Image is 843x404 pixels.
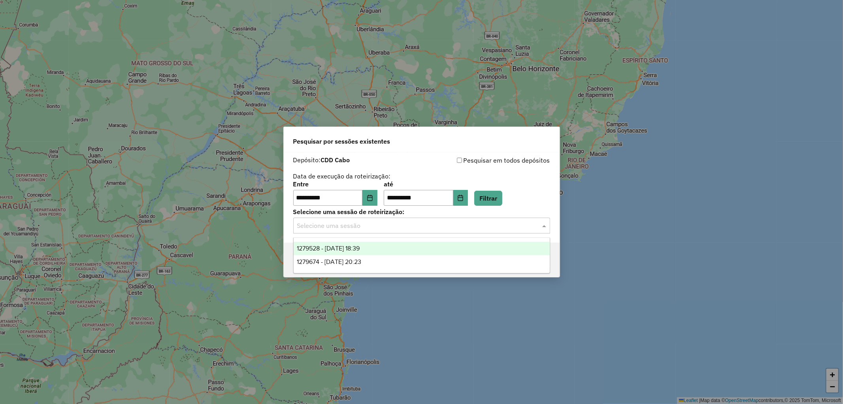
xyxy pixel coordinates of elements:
span: Pesquisar por sessões existentes [293,137,390,146]
button: Choose Date [453,190,468,206]
span: 1279528 - [DATE] 18:39 [297,245,360,252]
ng-dropdown-panel: Options list [293,237,550,273]
label: Depósito: [293,155,350,165]
label: Entre [293,179,377,189]
label: Selecione uma sessão de roteirização: [293,207,550,216]
button: Choose Date [362,190,377,206]
strong: CDD Cabo [321,156,350,164]
button: Filtrar [474,191,502,206]
label: até [384,179,468,189]
label: Data de execução da roteirização: [293,171,391,181]
div: Pesquisar em todos depósitos [422,156,550,165]
span: 1279674 - [DATE] 20:23 [297,258,361,265]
